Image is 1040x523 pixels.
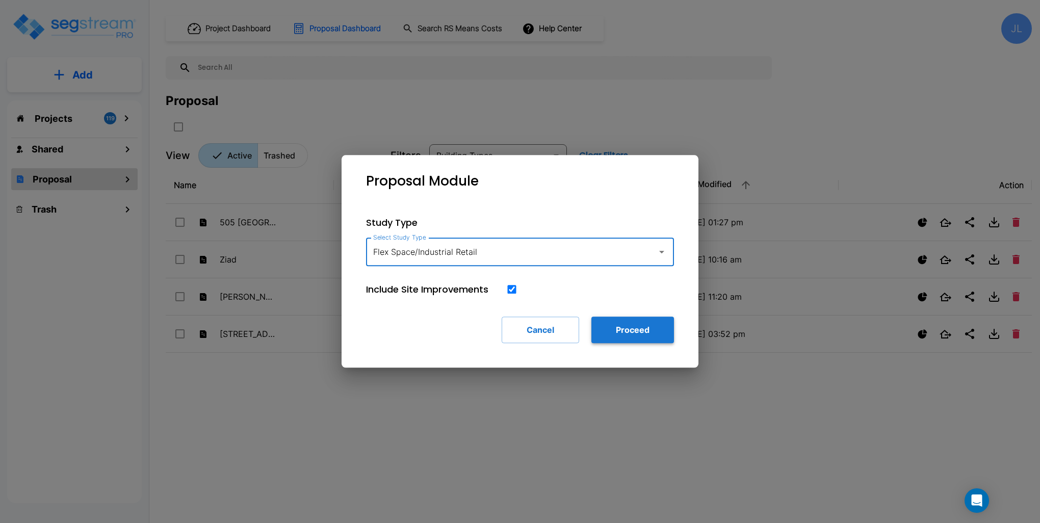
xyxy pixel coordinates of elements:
[591,317,674,343] button: Proceed
[366,171,479,191] p: Proposal Module
[373,233,426,242] label: Select Study Type
[502,317,579,343] button: Cancel
[366,216,674,229] p: Study Type
[965,488,989,513] div: Open Intercom Messenger
[366,282,488,296] p: Include Site Improvements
